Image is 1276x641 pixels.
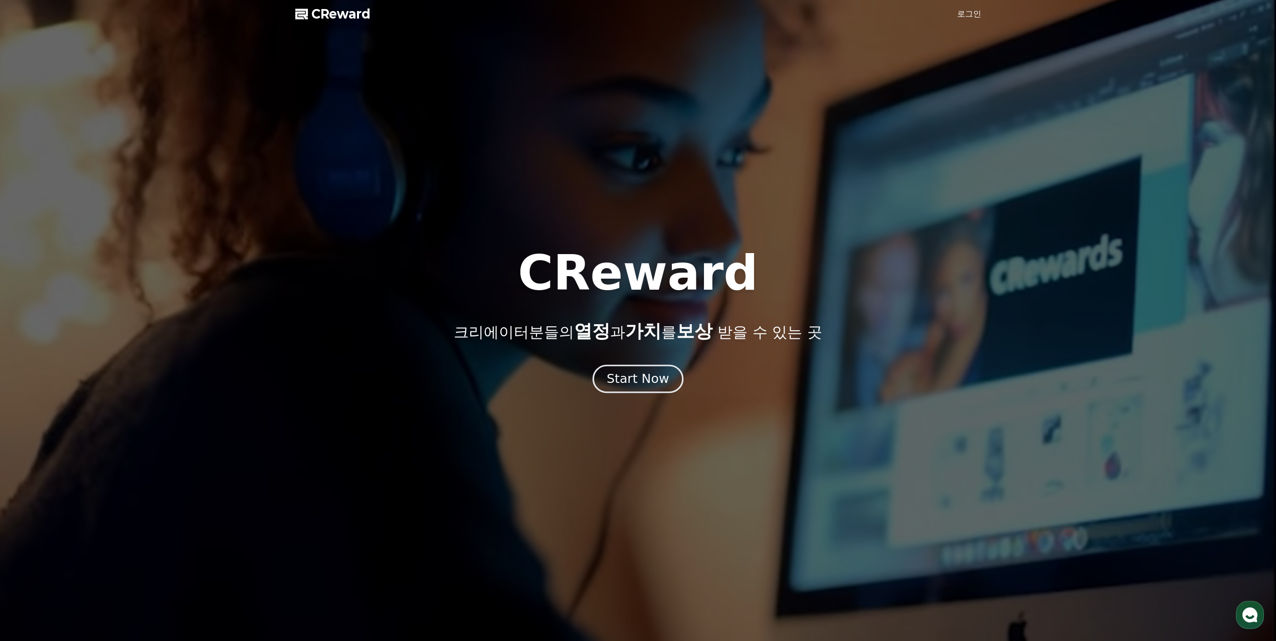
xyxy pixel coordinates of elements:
[593,364,683,393] button: Start Now
[595,375,681,385] a: Start Now
[3,318,66,343] a: 홈
[518,249,758,297] h1: CReward
[625,321,661,341] span: 가치
[32,333,38,341] span: 홈
[66,318,129,343] a: 대화
[454,321,822,341] p: 크리에이터분들의 과 를 받을 수 있는 곳
[311,6,371,22] span: CReward
[574,321,610,341] span: 열정
[155,333,167,341] span: 설정
[295,6,371,22] a: CReward
[92,333,104,341] span: 대화
[129,318,193,343] a: 설정
[607,370,669,387] div: Start Now
[957,8,981,20] a: 로그인
[676,321,712,341] span: 보상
